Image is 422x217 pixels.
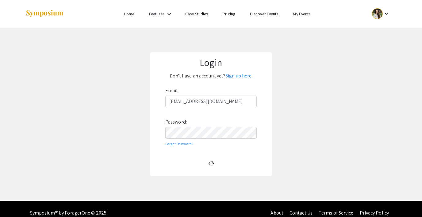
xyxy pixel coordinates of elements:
[165,86,179,96] label: Email:
[223,11,235,17] a: Pricing
[383,10,390,17] mat-icon: Expand account dropdown
[250,11,278,17] a: Discover Events
[154,71,268,81] p: Don't have an account yet?
[225,73,252,79] a: Sign up here.
[366,7,397,21] button: Expand account dropdown
[270,210,283,216] a: About
[360,210,389,216] a: Privacy Policy
[293,11,310,17] a: My Events
[166,10,173,18] mat-icon: Expand Features list
[185,11,208,17] a: Case Studies
[165,141,194,146] a: Forgot Password?
[206,158,217,169] img: Loading
[154,57,268,68] h1: Login
[25,10,64,18] img: Symposium by ForagerOne
[290,210,313,216] a: Contact Us
[124,11,134,17] a: Home
[165,117,187,127] label: Password:
[5,189,26,212] iframe: Chat
[149,11,164,17] a: Features
[319,210,354,216] a: Terms of Service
